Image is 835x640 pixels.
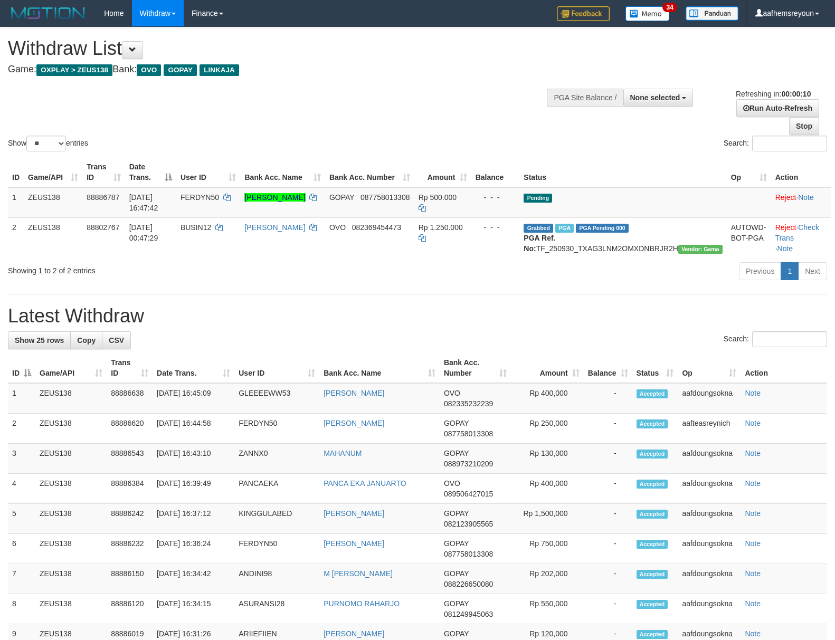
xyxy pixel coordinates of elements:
[736,90,811,98] span: Refreshing in:
[584,414,632,444] td: -
[153,444,234,474] td: [DATE] 16:43:10
[324,419,384,427] a: [PERSON_NAME]
[511,564,583,594] td: Rp 202,000
[234,504,319,534] td: KINGGULABED
[153,383,234,414] td: [DATE] 16:45:09
[736,99,819,117] a: Run Auto-Refresh
[419,193,457,202] span: Rp 500.000
[584,504,632,534] td: -
[584,594,632,624] td: -
[244,193,305,202] a: [PERSON_NAME]
[519,157,726,187] th: Status
[107,534,153,564] td: 88886232
[789,117,819,135] a: Stop
[745,629,761,638] a: Note
[752,136,827,151] input: Search:
[637,570,668,579] span: Accepted
[476,222,516,233] div: - - -
[444,550,493,558] span: Copy 087758013308 to clipboard
[324,509,384,518] a: [PERSON_NAME]
[584,383,632,414] td: -
[637,510,668,519] span: Accepted
[164,64,197,76] span: GOPAY
[584,534,632,564] td: -
[153,564,234,594] td: [DATE] 16:34:42
[775,223,819,242] a: Check Trans
[584,353,632,383] th: Balance: activate to sort column ascending
[444,610,493,618] span: Copy 081249945063 to clipboard
[35,504,107,534] td: ZEUS138
[745,419,761,427] a: Note
[511,474,583,504] td: Rp 400,000
[511,504,583,534] td: Rp 1,500,000
[444,520,493,528] span: Copy 082123905565 to clipboard
[775,193,796,202] a: Reject
[444,449,469,457] span: GOPAY
[8,564,35,594] td: 7
[107,474,153,504] td: 88886384
[739,262,781,280] a: Previous
[107,353,153,383] th: Trans ID: activate to sort column ascending
[125,157,176,187] th: Date Trans.: activate to sort column descending
[625,6,670,21] img: Button%20Memo.svg
[511,353,583,383] th: Amount: activate to sort column ascending
[678,245,723,254] span: Vendor URL: https://trx31.1velocity.biz
[77,336,96,345] span: Copy
[102,331,131,349] a: CSV
[637,540,668,549] span: Accepted
[511,414,583,444] td: Rp 250,000
[547,89,623,107] div: PGA Site Balance /
[444,599,469,608] span: GOPAY
[82,157,125,187] th: Trans ID: activate to sort column ascending
[24,187,82,218] td: ZEUS138
[8,504,35,534] td: 5
[15,336,64,345] span: Show 25 rows
[8,136,88,151] label: Show entries
[662,3,677,12] span: 34
[234,474,319,504] td: PANCAEKA
[444,490,493,498] span: Copy 089506427015 to clipboard
[324,389,384,397] a: [PERSON_NAME]
[8,331,71,349] a: Show 25 rows
[444,419,469,427] span: GOPAY
[798,262,827,280] a: Next
[727,157,771,187] th: Op: activate to sort column ascending
[444,629,469,638] span: GOPAY
[630,93,680,102] span: None selected
[584,474,632,504] td: -
[324,449,362,457] a: MAHANUM
[678,594,741,624] td: aafdoungsokna
[153,414,234,444] td: [DATE] 16:44:58
[8,594,35,624] td: 8
[109,336,124,345] span: CSV
[153,474,234,504] td: [DATE] 16:39:49
[678,504,741,534] td: aafdoungsokna
[234,414,319,444] td: FERDYN50
[637,419,668,428] span: Accepted
[771,217,831,258] td: · ·
[745,389,761,397] a: Note
[637,600,668,609] span: Accepted
[519,217,726,258] td: TF_250930_TXAG3LNM2OMXDNBRJR2H
[234,383,319,414] td: GLEEEEWW53
[632,353,678,383] th: Status: activate to sort column ascending
[24,217,82,258] td: ZEUS138
[87,223,119,232] span: 88802767
[511,594,583,624] td: Rp 550,000
[444,539,469,548] span: GOPAY
[8,64,546,75] h4: Game: Bank:
[419,223,463,232] span: Rp 1.250.000
[129,223,158,242] span: [DATE] 00:47:29
[444,399,493,408] span: Copy 082335232239 to clipboard
[444,429,493,438] span: Copy 087758013308 to clipboard
[129,193,158,212] span: [DATE] 16:47:42
[741,353,827,383] th: Action
[678,444,741,474] td: aafdoungsokna
[8,534,35,564] td: 6
[781,262,799,280] a: 1
[8,474,35,504] td: 4
[35,383,107,414] td: ZEUS138
[35,474,107,504] td: ZEUS138
[444,479,460,488] span: OVO
[745,479,761,488] a: Note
